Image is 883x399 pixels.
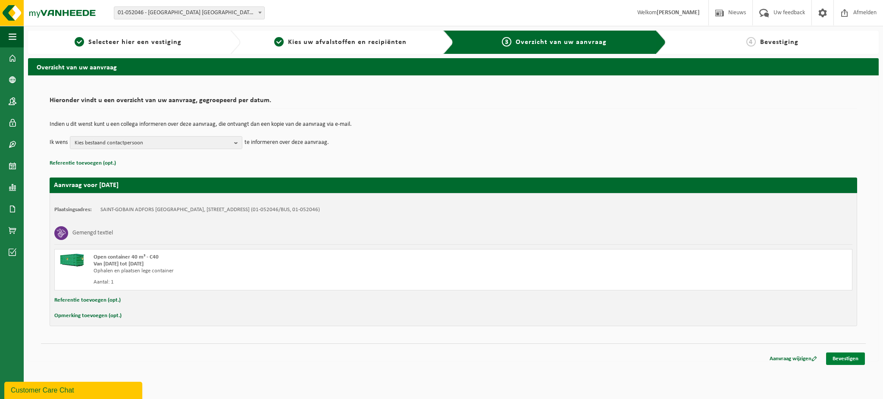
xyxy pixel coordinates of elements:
[54,207,92,212] strong: Plaatsingsadres:
[245,37,436,47] a: 2Kies uw afvalstoffen en recipiënten
[72,226,113,240] h3: Gemengd textiel
[94,254,159,260] span: Open container 40 m³ - C40
[763,352,824,365] a: Aanvraag wijzigen
[746,37,756,47] span: 4
[760,39,798,46] span: Bevestiging
[75,37,84,47] span: 1
[94,261,144,267] strong: Van [DATE] tot [DATE]
[516,39,607,46] span: Overzicht van uw aanvraag
[288,39,407,46] span: Kies uw afvalstoffen en recipiënten
[59,254,85,267] img: HK-XC-40-GN-00.png
[274,37,284,47] span: 2
[114,7,264,19] span: 01-052046 - SAINT-GOBAIN ADFORS BELGIUM - BUGGENHOUT
[50,158,116,169] button: Referentie toevoegen (opt.)
[54,310,122,321] button: Opmerking toevoegen (opt.)
[75,137,231,150] span: Kies bestaand contactpersoon
[50,97,857,109] h2: Hieronder vindt u een overzicht van uw aanvraag, gegroepeerd per datum.
[657,9,700,16] strong: [PERSON_NAME]
[50,122,857,128] p: Indien u dit wenst kunt u een collega informeren over deze aanvraag, die ontvangt dan een kopie v...
[54,295,121,306] button: Referentie toevoegen (opt.)
[826,352,865,365] a: Bevestigen
[70,136,242,149] button: Kies bestaand contactpersoon
[94,268,488,274] div: Ophalen en plaatsen lege container
[32,37,223,47] a: 1Selecteer hier een vestiging
[114,6,265,19] span: 01-052046 - SAINT-GOBAIN ADFORS BELGIUM - BUGGENHOUT
[244,136,329,149] p: te informeren over deze aanvraag.
[100,206,320,213] td: SAINT-GOBAIN ADFORS [GEOGRAPHIC_DATA], [STREET_ADDRESS] (01-052046/BUS, 01-052046)
[4,380,144,399] iframe: chat widget
[502,37,511,47] span: 3
[50,136,68,149] p: Ik wens
[28,58,879,75] h2: Overzicht van uw aanvraag
[94,279,488,286] div: Aantal: 1
[54,182,119,189] strong: Aanvraag voor [DATE]
[88,39,182,46] span: Selecteer hier een vestiging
